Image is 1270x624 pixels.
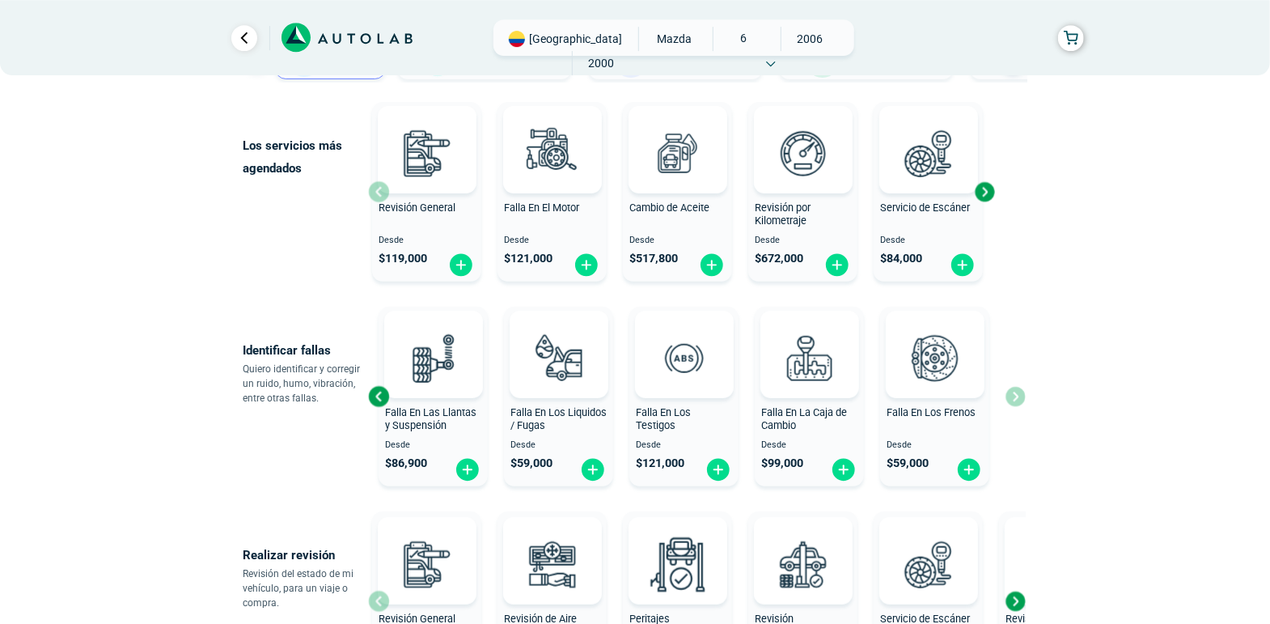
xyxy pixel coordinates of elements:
img: fi_plus-circle2.svg [574,253,599,278]
img: revision_tecno_mecanica-v3.svg [767,528,838,600]
img: fi_plus-circle2.svg [448,253,474,278]
span: Revisión General [379,202,455,214]
img: diagnostic_suspension-v3.svg [397,322,468,393]
span: Desde [504,236,600,246]
span: Falla En Los Frenos [887,406,976,418]
span: $ 99,000 [761,456,803,470]
img: AD0BCuuxAAAAAElFTkSuQmCC [409,314,458,363]
span: $ 121,000 [504,252,552,265]
span: $ 517,800 [629,252,678,265]
p: Revisión del estado de mi vehículo, para un viaje o compra. [243,567,368,610]
button: Cambio de Aceite Desde $517,800 [623,102,732,282]
span: Revisión por Kilometraje [755,202,811,227]
span: $ 59,000 [887,456,929,470]
img: fi_plus-circle2.svg [824,253,850,278]
div: Next slide [1003,589,1027,613]
img: AD0BCuuxAAAAAElFTkSuQmCC [654,520,702,569]
span: Desde [761,440,857,451]
img: fi_plus-circle2.svg [699,253,725,278]
button: Falla En Las Llantas y Suspensión Desde $86,900 [379,307,488,486]
button: Revisión General Desde $119,000 [372,102,481,282]
img: diagnostic_caja-de-cambios-v3.svg [773,322,845,393]
img: fi_plus-circle2.svg [705,457,731,482]
img: AD0BCuuxAAAAAElFTkSuQmCC [403,520,451,569]
span: $ 84,000 [880,252,922,265]
img: revision_por_kilometraje-v3.svg [767,117,838,189]
img: diagnostic_diagnostic_abs-v3.svg [648,322,719,393]
img: Flag of COLOMBIA [509,31,525,47]
img: AD0BCuuxAAAAAElFTkSuQmCC [528,109,577,158]
span: $ 121,000 [636,456,684,470]
img: fi_plus-circle2.svg [831,457,857,482]
button: Falla En La Caja de Cambio Desde $99,000 [755,307,864,486]
p: Realizar revisión [243,544,368,567]
p: Los servicios más agendados [243,134,368,180]
p: Quiero identificar y corregir un ruido, humo, vibración, entre otras fallas. [243,362,368,405]
span: Falla En El Motor [504,202,579,214]
span: [GEOGRAPHIC_DATA] [529,31,622,47]
img: diagnostic_disco-de-freno-v3.svg [899,322,970,393]
img: AD0BCuuxAAAAAElFTkSuQmCC [403,109,451,158]
img: fi_plus-circle2.svg [580,457,606,482]
span: Desde [379,236,475,246]
span: MAZDA [646,27,703,51]
img: diagnostic_engine-v3.svg [516,117,587,189]
span: Desde [755,236,851,246]
span: 6 [713,27,771,49]
button: Falla En Los Testigos Desde $121,000 [629,307,739,486]
span: 2000 [573,51,630,75]
span: Falla En Los Liquidos / Fugas [510,406,607,432]
img: AD0BCuuxAAAAAElFTkSuQmCC [654,109,702,158]
span: Servicio de Escáner [880,202,970,214]
button: Falla En Los Frenos Desde $59,000 [880,307,989,486]
span: $ 59,000 [510,456,552,470]
img: escaner-v3.svg [892,528,963,600]
button: Falla En Los Liquidos / Fugas Desde $59,000 [504,307,613,486]
img: diagnostic_gota-de-sangre-v3.svg [523,322,594,393]
img: revision_general-v3.svg [391,117,462,189]
span: Desde [629,236,726,246]
span: Cambio de Aceite [629,202,709,214]
span: Desde [385,440,481,451]
span: 2006 [781,27,839,51]
img: AD0BCuuxAAAAAElFTkSuQmCC [904,520,953,569]
img: AD0BCuuxAAAAAElFTkSuQmCC [535,314,583,363]
img: fi_plus-circle2.svg [956,457,982,482]
img: AD0BCuuxAAAAAElFTkSuQmCC [528,520,577,569]
img: fi_plus-circle2.svg [950,253,976,278]
img: AD0BCuuxAAAAAElFTkSuQmCC [904,109,953,158]
button: Revisión por Kilometraje Desde $672,000 [748,102,857,282]
span: Falla En La Caja de Cambio [761,406,847,432]
span: Desde [636,440,732,451]
img: AD0BCuuxAAAAAElFTkSuQmCC [785,314,834,363]
span: Desde [510,440,607,451]
img: AD0BCuuxAAAAAElFTkSuQmCC [660,314,709,363]
a: Ir al paso anterior [231,25,257,51]
img: AD0BCuuxAAAAAElFTkSuQmCC [779,109,828,158]
button: Falla En El Motor Desde $121,000 [497,102,607,282]
span: $ 86,900 [385,456,427,470]
span: $ 672,000 [755,252,803,265]
span: Falla En Los Testigos [636,406,691,432]
img: cambio_de_aceite-v3.svg [641,117,713,189]
span: Desde [887,440,983,451]
img: peritaje-v3.svg [641,528,713,600]
img: escaner-v3.svg [892,117,963,189]
img: AD0BCuuxAAAAAElFTkSuQmCC [911,314,959,363]
img: revision_general-v3.svg [391,528,462,600]
span: $ 119,000 [379,252,427,265]
img: fi_plus-circle2.svg [455,457,480,482]
img: cambio_bateria-v3.svg [1018,528,1089,600]
span: Desde [880,236,976,246]
img: AD0BCuuxAAAAAElFTkSuQmCC [779,520,828,569]
div: Next slide [972,180,997,204]
button: Servicio de Escáner Desde $84,000 [874,102,983,282]
div: Previous slide [366,384,391,409]
img: aire_acondicionado-v3.svg [516,528,587,600]
p: Identificar fallas [243,339,368,362]
span: Falla En Las Llantas y Suspensión [385,406,476,432]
